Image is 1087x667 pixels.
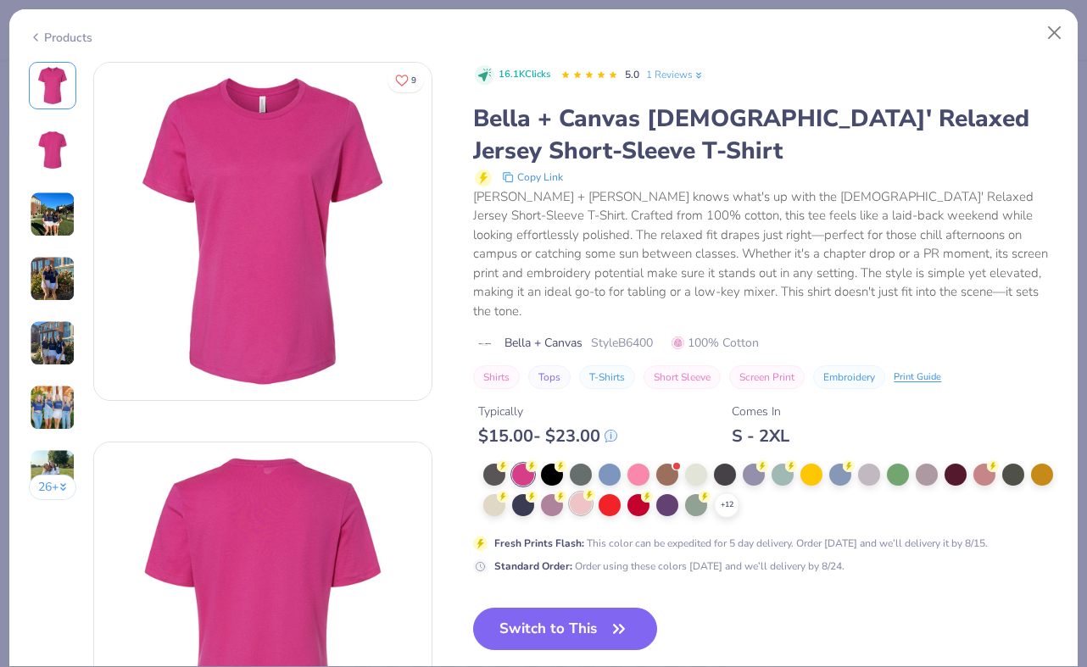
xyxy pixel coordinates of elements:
img: User generated content [30,449,75,495]
span: Bella + Canvas [504,334,583,352]
div: Print Guide [894,370,941,385]
span: 100% Cotton [672,334,759,352]
img: User generated content [30,385,75,431]
div: [PERSON_NAME] + [PERSON_NAME] knows what's up with the [DEMOGRAPHIC_DATA]' Relaxed Jersey Short-S... [473,187,1058,321]
a: 1 Reviews [646,67,705,82]
div: Typically [478,403,617,420]
button: Short Sleeve [644,365,721,389]
div: This color can be expedited for 5 day delivery. Order [DATE] and we’ll delivery it by 8/15. [494,536,988,551]
div: Comes In [732,403,789,420]
button: Shirts [473,365,520,389]
div: Products [29,29,92,47]
button: 26+ [29,475,77,500]
img: User generated content [30,192,75,237]
img: brand logo [473,337,496,351]
button: Embroidery [813,365,885,389]
button: Switch to This [473,608,657,650]
img: Front [94,63,432,400]
button: copy to clipboard [497,167,568,187]
img: User generated content [30,320,75,366]
img: Front [32,65,73,106]
span: 5.0 [625,68,639,81]
div: Bella + Canvas [DEMOGRAPHIC_DATA]' Relaxed Jersey Short-Sleeve T-Shirt [473,103,1058,167]
div: $ 15.00 - $ 23.00 [478,425,617,447]
strong: Fresh Prints Flash : [494,536,584,550]
span: + 12 [721,499,733,511]
img: Back [32,130,73,170]
div: S - 2XL [732,425,789,447]
span: 9 [411,76,416,85]
strong: Standard Order : [494,559,572,573]
button: Close [1039,17,1071,49]
button: Like [387,68,424,92]
button: Screen Print [729,365,805,389]
div: 5.0 Stars [560,62,618,89]
img: User generated content [30,256,75,302]
button: Tops [528,365,571,389]
span: Style B6400 [591,334,653,352]
button: T-Shirts [579,365,635,389]
span: 16.1K Clicks [499,68,550,82]
div: Order using these colors [DATE] and we’ll delivery by 8/24. [494,559,845,574]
